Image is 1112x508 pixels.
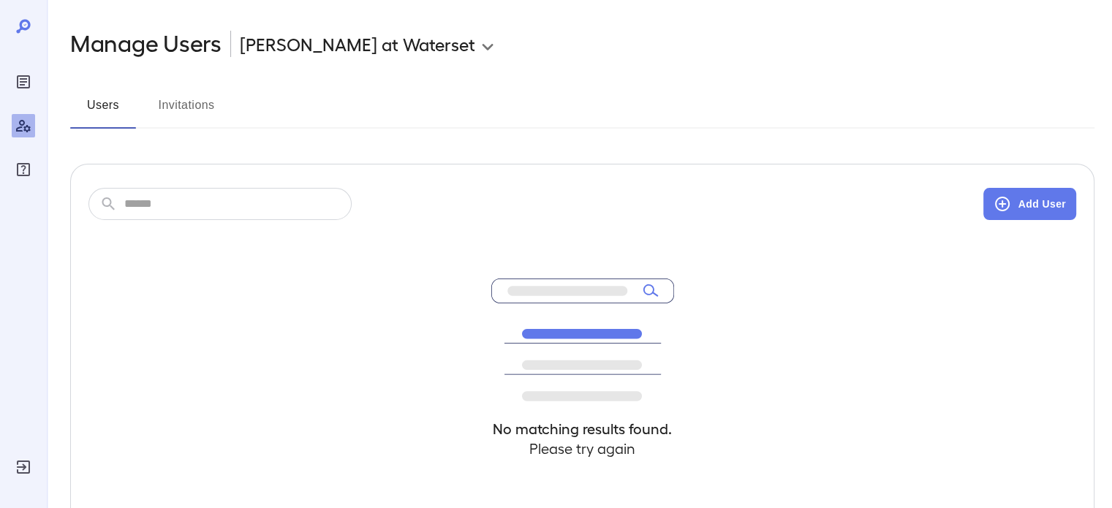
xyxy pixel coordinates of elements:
[240,32,475,56] p: [PERSON_NAME] at Waterset
[70,29,222,58] h2: Manage Users
[12,158,35,181] div: FAQ
[12,114,35,137] div: Manage Users
[154,94,219,129] button: Invitations
[491,439,674,458] h4: Please try again
[983,188,1076,220] button: Add User
[12,455,35,479] div: Log Out
[70,94,136,129] button: Users
[12,70,35,94] div: Reports
[491,419,674,439] h4: No matching results found.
